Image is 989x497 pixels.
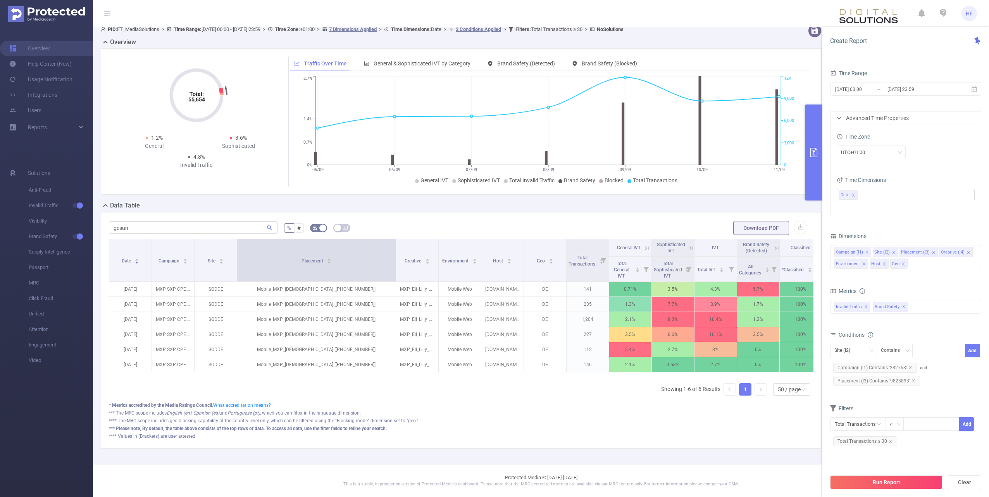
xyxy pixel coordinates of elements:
[183,257,188,262] div: Sort
[567,357,609,372] p: 146
[569,255,596,267] span: Total Transactions
[830,365,927,384] span: and
[183,257,188,260] i: icon: caret-up
[765,266,769,269] i: icon: caret-up
[609,312,651,327] p: 2.1%
[195,357,237,372] p: SODDE
[696,167,708,172] tspan: 10/09
[965,344,980,357] button: Add
[396,327,438,342] p: MXP_Eli_Lilly_Adipositas_Flight2_[DEMOGRAPHIC_DATA]_Q32025.zip [5526558]
[112,142,196,150] div: General
[782,267,805,272] span: *Classified
[29,291,93,306] span: Click Fraud
[515,26,531,32] b: Filters :
[780,282,822,296] p: 100%
[9,41,50,56] a: Overview
[287,225,291,231] span: %
[195,327,237,342] p: SODDE
[481,327,524,342] p: [DOMAIN_NAME]
[720,266,724,269] i: icon: caret-up
[652,327,694,342] p: 6.6%
[939,247,973,257] li: Creative (l4)
[515,26,582,32] span: Total Transactions ≥ 30
[396,342,438,357] p: MXP_Eli_Lilly_Adipositas_Flight2_[DEMOGRAPHIC_DATA]_Q32025.zip [5526558]
[830,288,856,294] span: Metrics
[473,257,477,260] i: icon: caret-up
[860,288,865,294] i: icon: info-circle
[29,337,93,353] span: Engagement
[549,257,553,262] div: Sort
[524,282,566,296] p: DE
[135,260,139,263] i: icon: caret-down
[152,342,194,357] p: MXP SXP CPE [PERSON_NAME] [PERSON_NAME] - Mounjaro Adipositas Flight 2 Q3 2025 Desktop_Mobile [28...
[739,264,762,276] span: All Categories
[719,266,724,271] div: Sort
[641,257,651,281] i: Filter menu
[9,103,41,118] a: Users
[868,332,873,338] i: icon: info-circle
[28,120,47,135] a: Reports
[892,259,899,269] div: Geo
[183,260,188,263] i: icon: caret-down
[110,38,136,47] h2: Overview
[294,61,300,66] i: icon: line-chart
[830,233,867,239] span: Dimensions
[29,306,93,322] span: Unified
[327,257,331,262] div: Sort
[833,376,920,386] span: Placement (l3) Contains '9823893'
[830,475,942,489] button: Run Report
[195,342,237,357] p: SODDE
[837,134,870,140] span: Time Zone
[524,342,566,357] p: DE
[396,357,438,372] p: MXP_Eli_Lilly_Adipositas_Flight2_[DEMOGRAPHIC_DATA]_Q32025.zip [5526558]
[439,312,481,327] p: Mobile Web
[911,379,915,383] i: icon: close
[275,26,300,32] b: Time Zone:
[694,282,737,296] p: 4.3%
[657,242,685,254] span: Sophisticated IVT
[871,259,880,269] div: Host
[537,258,546,264] span: Geo
[237,357,396,372] p: Mobile_MXP_[DEMOGRAPHIC_DATA] [[PHONE_NUMBER]]
[391,26,441,32] span: Date
[122,258,132,264] span: Date
[109,297,152,312] p: [DATE]
[737,327,779,342] p: 3.5%
[739,383,751,396] li: 1
[948,475,981,489] button: Clear
[509,177,555,183] span: Total Invalid Traffic
[109,312,152,327] p: [DATE]
[808,266,812,271] div: Sort
[9,87,57,103] a: Integrations
[784,163,786,168] tspan: 0
[836,247,863,257] div: Campaign (l1)
[633,177,677,183] span: Total Transactions
[874,247,890,257] div: Site (l2)
[101,26,624,32] span: FT_MediaSolutions [DATE] 00:00 - [DATE] 23:59 +01:00
[193,154,205,160] span: 4.8%
[109,221,278,234] input: Search...
[899,247,938,257] li: Placement (l3)
[389,167,400,172] tspan: 06/09
[109,327,152,342] p: [DATE]
[859,190,860,200] input: filter select
[841,146,870,159] div: UTC+01:00
[154,161,239,169] div: Invalid Traffic
[303,117,312,122] tspan: 1.4%
[808,269,812,271] i: icon: caret-down
[697,267,717,272] span: Total IVT
[834,259,868,269] li: Environment
[134,257,139,262] div: Sort
[784,96,794,101] tspan: 9,000
[235,135,247,141] span: 3.6%
[439,297,481,312] p: Mobile Web
[605,177,624,183] span: Blocked
[564,177,595,183] span: Brand Safety
[834,344,856,357] div: Site (l2)
[661,383,720,396] li: Showing 1-6 of 6 Results
[549,260,553,263] i: icon: caret-down
[481,342,524,357] p: [DOMAIN_NAME]
[312,167,323,172] tspan: 05/09
[737,297,779,312] p: 1.7%
[208,258,217,264] span: Site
